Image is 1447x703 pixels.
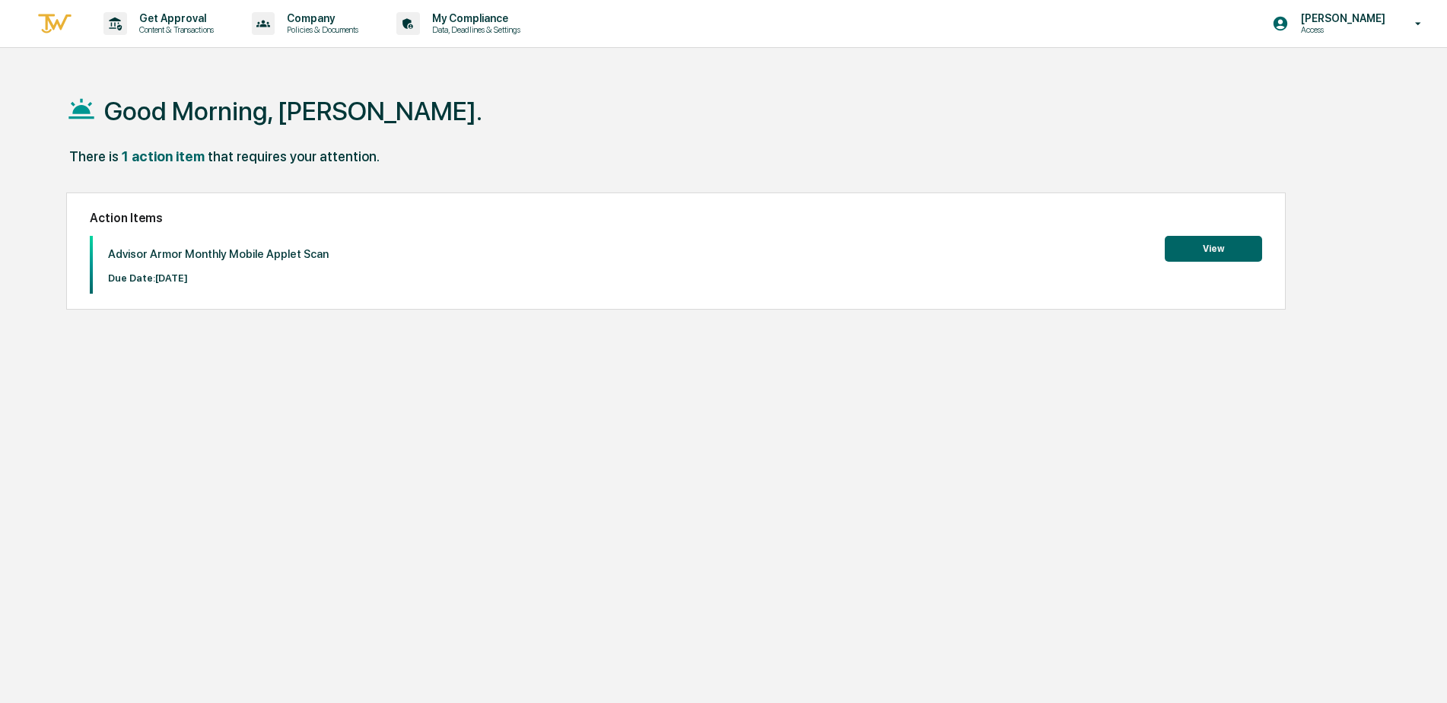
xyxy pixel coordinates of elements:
p: Company [275,12,366,24]
p: Policies & Documents [275,24,366,35]
h2: Action Items [90,211,1262,225]
div: that requires your attention. [208,148,380,164]
div: There is [69,148,119,164]
p: [PERSON_NAME] [1289,12,1393,24]
h1: Good Morning, [PERSON_NAME]. [104,96,482,126]
button: View [1165,236,1262,262]
p: Due Date: [DATE] [108,272,329,284]
div: 1 action item [122,148,205,164]
img: logo [37,11,73,37]
p: My Compliance [420,12,528,24]
p: Data, Deadlines & Settings [420,24,528,35]
a: View [1165,240,1262,255]
p: Content & Transactions [127,24,221,35]
p: Access [1289,24,1393,35]
p: Get Approval [127,12,221,24]
p: Advisor Armor Monthly Mobile Applet Scan [108,247,329,261]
